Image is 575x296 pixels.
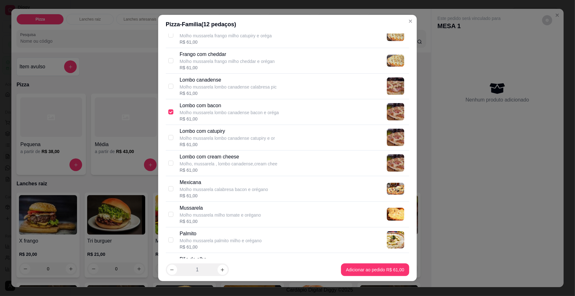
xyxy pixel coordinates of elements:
div: Pizza - Família ( 12 pedaços) [166,20,409,29]
p: Molho, mussarela , lombo canadense,cream chee [180,161,278,167]
div: R$ 61,00 [180,193,268,199]
img: product-image [387,77,404,95]
p: Molho mussarela lombo canadense calabresa pic [180,84,277,90]
img: product-image [387,29,404,41]
img: product-image [387,154,404,172]
p: Pão de alho [180,256,283,263]
p: Molho mussarela lombo canadense bacon e oréga [180,109,279,116]
p: Mussarela [180,204,261,212]
p: Frango com cheddar [180,51,275,58]
div: R$ 61,00 [180,141,275,148]
p: Lombo canadense [180,76,277,84]
div: R$ 61,00 [180,39,272,45]
img: product-image [387,231,404,249]
div: R$ 61,00 [180,218,261,225]
button: Adicionar ao pedido R$ 61,00 [341,263,409,276]
p: Molho mussarela lombo canadense catupiry e or [180,135,275,141]
button: Close [405,16,416,26]
p: 1 [196,266,199,274]
p: Lombo com bacon [180,102,279,109]
button: decrease-product-quantity [167,265,177,275]
p: Molho mussarela calabresa bacon e orégano [180,186,268,193]
p: Molho mussarela palmito milho e orégano [180,237,262,244]
img: product-image [387,129,404,146]
div: R$ 61,00 [180,244,262,250]
p: Palmito [180,230,262,237]
p: Molho mussarela frango milho cheddar e orégan [180,58,275,65]
p: Mexicana [180,179,268,186]
div: R$ 61,00 [180,90,277,96]
p: Lombo com catupiry [180,127,275,135]
div: R$ 61,00 [180,167,278,173]
div: R$ 61,00 [180,116,279,122]
p: Molho mussarela frango milho catupiry e oréga [180,33,272,39]
p: Lombo com cream cheese [180,153,278,161]
div: R$ 61,00 [180,65,275,71]
img: product-image [387,183,404,195]
img: product-image [387,55,404,67]
p: Molho mussarela milho tomate e orégano [180,212,261,218]
button: increase-product-quantity [218,265,228,275]
img: product-image [387,103,404,120]
img: product-image [387,208,404,221]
